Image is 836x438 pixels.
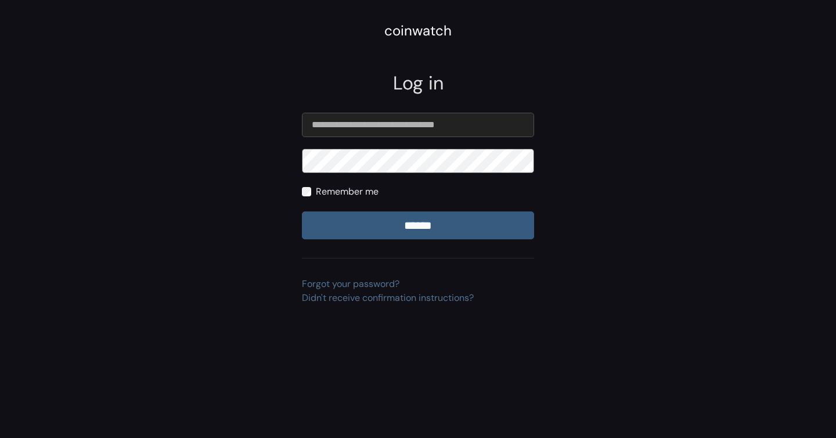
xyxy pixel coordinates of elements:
[302,72,534,94] h2: Log in
[302,278,399,290] a: Forgot your password?
[302,292,474,304] a: Didn't receive confirmation instructions?
[384,20,452,41] div: coinwatch
[316,185,379,199] label: Remember me
[384,26,452,38] a: coinwatch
